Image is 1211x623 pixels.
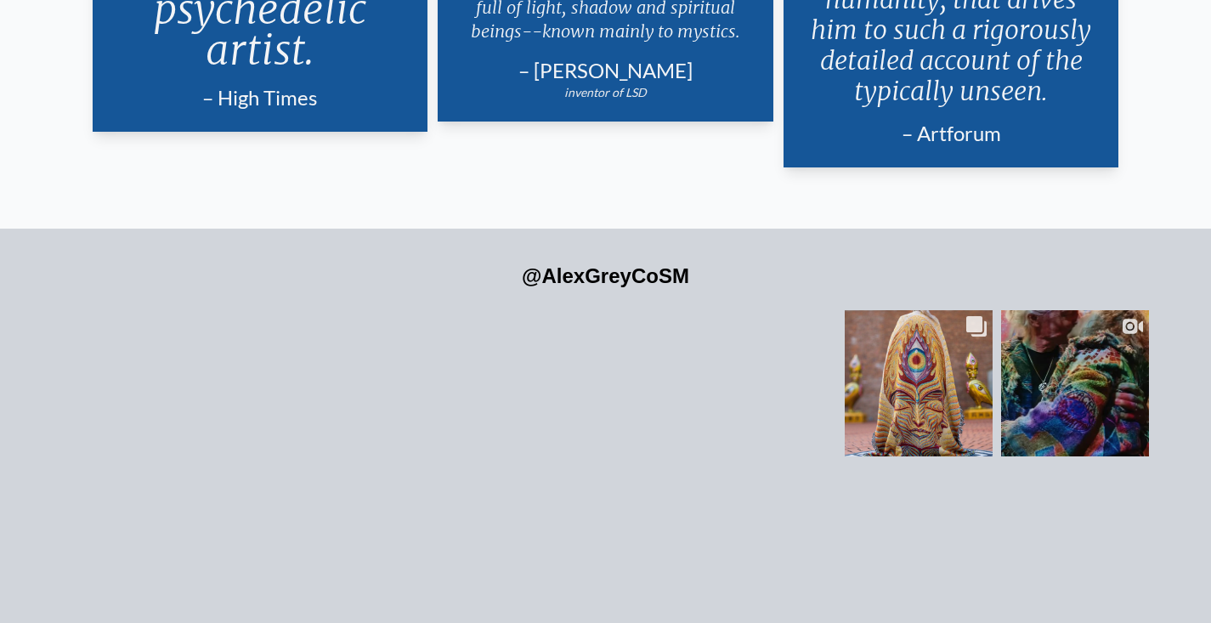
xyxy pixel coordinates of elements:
em: inventor of LSD [564,85,647,99]
div: – Artforum [804,120,1099,147]
a: Cozy up, and get a surprise, too! For a limited time, every Art Blanket orde... [845,310,993,456]
div: – [PERSON_NAME] [458,57,753,84]
a: Step inside a psychedelic wonderland at City of Gods by @alexgreycosm & @ally... [1001,310,1149,456]
img: Step inside a psychedelic wonderland at City of Gods by @alexgreycosm & @ally... [1000,251,1150,517]
div: – High Times [113,84,408,111]
a: @AlexGreyCoSM [522,264,689,287]
img: Cozy up, and get a surprise, too! For a limited time, every Art Blanket orde... [844,290,993,477]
